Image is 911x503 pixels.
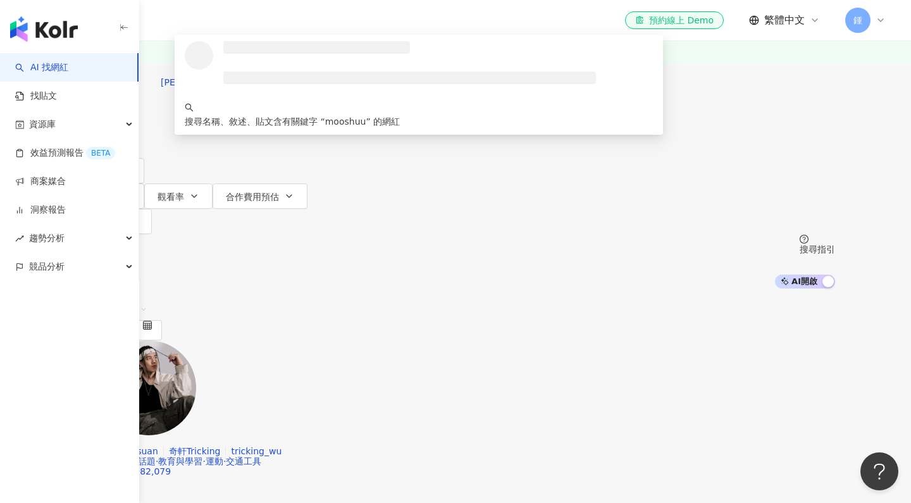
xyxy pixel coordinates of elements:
span: · [223,456,226,466]
div: 總追蹤數 ： 20,982,079 [76,466,835,476]
a: 試用時間尚餘：3 天 2 時 13 分，前往升級！ [139,41,911,64]
img: KOL Avatar [101,340,196,435]
span: 交通工具 [226,456,261,466]
a: 預約線上 Demo [625,11,724,29]
div: 搜尋名稱、敘述、貼文含有關鍵字 “ ” 的網紅 [185,115,653,128]
span: 繁體中文 [764,13,805,27]
span: 資源庫 [29,110,56,139]
button: [PERSON_NAME]老師 [147,70,265,95]
div: 網紅類型 ： [76,456,835,466]
span: 鍾 [853,13,862,27]
span: Wu Hsuan [113,446,158,456]
a: searchAI 找網紅 [15,61,68,74]
button: 觀看率 [144,183,213,209]
a: 洞察報告 [15,204,66,216]
span: 奇軒Tricking [169,446,221,456]
iframe: Help Scout Beacon - Open [860,452,898,490]
a: 效益預測報告BETA [15,147,115,159]
span: tricking_wu [231,446,282,456]
span: 趨勢分析 [29,224,65,252]
span: 觀看率 [158,192,184,202]
span: 教育與學習 [158,456,202,466]
button: 合作費用預估 [213,183,307,209]
span: question-circle [800,235,809,244]
span: [PERSON_NAME]老師 [161,77,252,87]
div: 預約線上 Demo [635,14,714,27]
div: 共 筆 [76,289,835,299]
span: mooshuu [325,116,366,127]
a: 找貼文 [15,90,57,102]
span: search [185,103,194,112]
div: 搜尋指引 [800,244,835,254]
span: 競品分析 [29,252,65,281]
div: 排序： [76,299,835,320]
span: · [202,456,205,466]
span: 合作費用預估 [226,192,279,202]
span: 運動 [206,456,223,466]
span: rise [15,234,24,243]
a: 商案媒合 [15,175,66,188]
img: logo [10,16,78,42]
span: · [156,456,158,466]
